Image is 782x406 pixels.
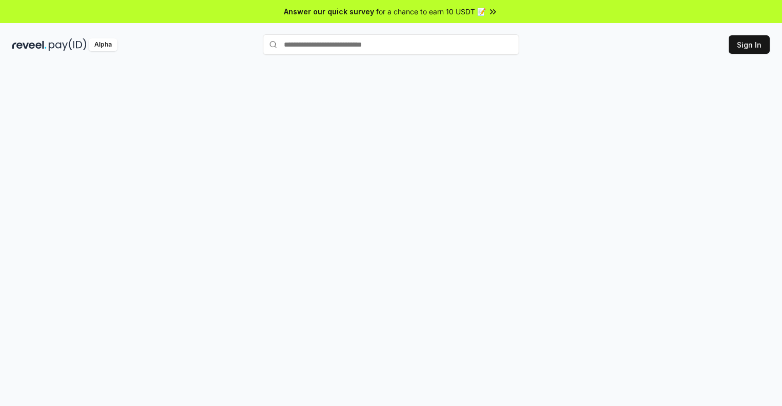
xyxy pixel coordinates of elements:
[376,6,486,17] span: for a chance to earn 10 USDT 📝
[729,35,770,54] button: Sign In
[284,6,374,17] span: Answer our quick survey
[89,38,117,51] div: Alpha
[12,38,47,51] img: reveel_dark
[49,38,87,51] img: pay_id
